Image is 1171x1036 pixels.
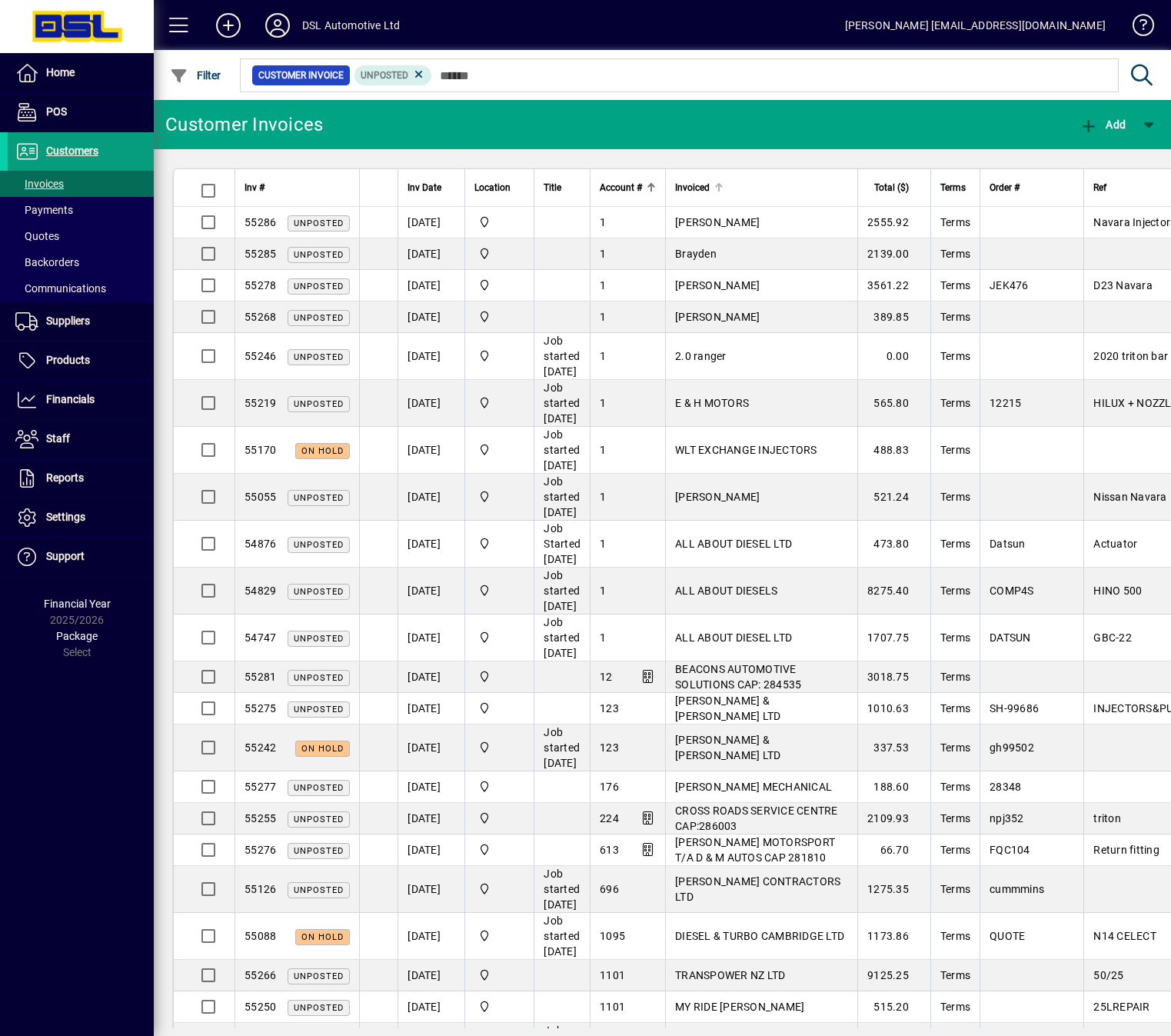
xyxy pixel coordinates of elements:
[544,428,580,471] span: Job started [DATE]
[474,308,524,325] span: Central
[544,179,561,196] span: Title
[1093,812,1121,824] span: triton
[398,725,464,771] td: [DATE]
[398,568,464,615] td: [DATE]
[940,585,970,597] span: Terms
[398,834,464,866] td: [DATE]
[294,313,344,323] span: Unposted
[857,568,930,615] td: 8275.40
[474,535,524,552] span: Central
[474,700,524,717] span: Central
[990,179,1020,196] span: Order #
[8,171,154,197] a: Invoices
[544,522,581,565] span: Job Started [DATE]
[600,671,613,683] span: 12
[675,930,844,942] span: DIESEL & TURBO CAMBRIDGE LTD
[1093,969,1123,981] span: 50/25
[940,741,970,754] span: Terms
[46,315,90,327] span: Suppliers
[398,991,464,1023] td: [DATE]
[294,540,344,550] span: Unposted
[8,381,154,419] a: Financials
[398,866,464,913] td: [DATE]
[398,301,464,333] td: [DATE]
[675,179,710,196] span: Invoiced
[245,216,276,228] span: 55286
[845,13,1106,38] div: [PERSON_NAME] [EMAIL_ADDRESS][DOMAIN_NAME]
[940,179,966,196] span: Terms
[294,634,344,644] span: Unposted
[245,179,350,196] div: Inv #
[46,145,98,157] span: Customers
[398,615,464,661] td: [DATE]
[544,616,580,659] span: Job started [DATE]
[675,969,785,981] span: TRANSPOWER NZ LTD
[258,68,344,83] span: Customer Invoice
[857,238,930,270] td: 2139.00
[1093,585,1142,597] span: HINO 500
[474,928,524,944] span: Central
[44,598,111,610] span: Financial Year
[1093,179,1106,196] span: Ref
[294,673,344,683] span: Unposted
[857,834,930,866] td: 66.70
[46,432,70,445] span: Staff
[990,279,1029,291] span: JEK476
[8,249,154,275] a: Backorders
[474,841,524,858] span: Central
[857,207,930,238] td: 2555.92
[675,631,792,644] span: ALL ABOUT DIESEL LTD
[245,585,276,597] span: 54829
[8,223,154,249] a: Quotes
[990,812,1024,824] span: npj352
[600,781,619,793] span: 176
[1093,930,1156,942] span: N14 CELECT
[940,930,970,942] span: Terms
[8,275,154,301] a: Communications
[990,585,1034,597] span: COMP4S
[600,585,606,597] span: 1
[474,488,524,505] span: Central
[990,883,1044,895] span: cummmins
[245,812,276,824] span: 55255
[544,914,580,958] span: Job started [DATE]
[940,491,970,503] span: Terms
[940,444,970,456] span: Terms
[544,569,580,612] span: Job started [DATE]
[245,350,276,362] span: 55246
[675,836,835,864] span: [PERSON_NAME] MOTORSPORT T/A D & M AUTOS CAP 281810
[940,216,970,228] span: Terms
[1076,111,1129,138] button: Add
[675,279,760,291] span: [PERSON_NAME]
[857,270,930,301] td: 3561.22
[675,804,838,832] span: CROSS ROADS SERVICE CENTRE CAP:286003
[990,844,1030,856] span: FQC104
[398,238,464,270] td: [DATE]
[857,333,930,380] td: 0.00
[940,883,970,895] span: Terms
[600,883,619,895] span: 696
[600,812,619,824] span: 224
[301,744,344,754] span: On hold
[600,397,606,409] span: 1
[857,380,930,427] td: 565.80
[544,726,580,769] span: Job started [DATE]
[294,352,344,362] span: Unposted
[600,491,606,503] span: 1
[398,333,464,380] td: [DATE]
[1093,1001,1149,1013] span: 25LREPAIR
[675,734,780,761] span: [PERSON_NAME] & [PERSON_NAME] LTD
[398,427,464,474] td: [DATE]
[857,771,930,803] td: 188.60
[294,218,344,228] span: Unposted
[294,783,344,793] span: Unposted
[294,814,344,824] span: Unposted
[8,302,154,341] a: Suppliers
[675,444,817,456] span: WLT EXCHANGE INJECTORS
[294,587,344,597] span: Unposted
[857,803,930,834] td: 2109.93
[474,179,511,196] span: Location
[474,582,524,599] span: Central
[15,256,79,268] span: Backorders
[990,397,1021,409] span: 12215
